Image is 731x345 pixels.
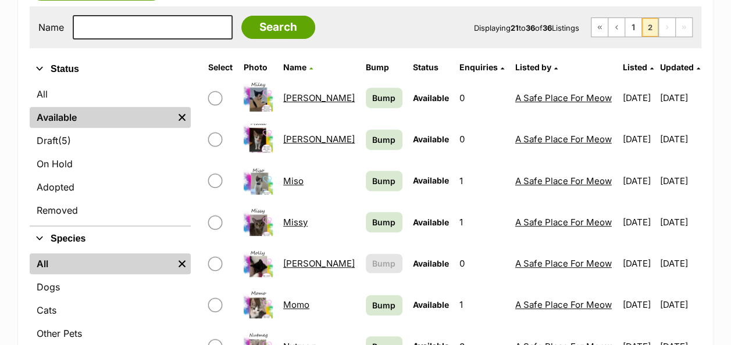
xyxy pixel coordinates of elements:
[642,18,658,37] span: Page 2
[474,23,579,33] span: Displaying to of Listings
[455,161,509,201] td: 1
[408,58,454,77] th: Status
[30,177,191,197] a: Adopted
[511,23,519,33] strong: 21
[30,62,191,77] button: Status
[283,299,309,310] a: Momo
[366,254,402,273] button: Bump
[361,58,407,77] th: Bump
[366,295,402,315] a: Bump
[618,119,658,159] td: [DATE]
[239,58,277,77] th: Photo
[618,202,658,242] td: [DATE]
[515,175,612,186] a: A Safe Place For Meow
[515,217,612,228] a: A Safe Place For Meow
[283,62,306,72] span: Name
[204,58,237,77] th: Select
[659,62,693,72] span: Updated
[38,22,64,33] label: Name
[413,134,449,144] span: Available
[623,62,647,72] span: Listed
[515,62,558,72] a: Listed by
[372,299,395,311] span: Bump
[515,134,612,145] a: A Safe Place For Meow
[30,153,191,174] a: On Hold
[30,323,191,344] a: Other Pets
[372,134,395,146] span: Bump
[173,107,191,128] a: Remove filter
[623,62,654,72] a: Listed
[366,171,402,191] a: Bump
[515,92,612,103] a: A Safe Place For Meow
[283,217,308,228] a: Missy
[30,107,173,128] a: Available
[659,62,700,72] a: Updated
[618,243,658,283] td: [DATE]
[30,200,191,221] a: Removed
[30,81,191,225] div: Status
[366,88,402,108] a: Bump
[455,285,509,325] td: 1
[618,161,658,201] td: [DATE]
[30,300,191,321] a: Cats
[372,216,395,228] span: Bump
[659,18,675,37] span: Next page
[515,258,612,269] a: A Safe Place For Meow
[372,175,395,187] span: Bump
[173,253,191,274] a: Remove filter
[659,202,700,242] td: [DATE]
[283,258,355,269] a: [PERSON_NAME]
[625,18,641,37] a: Page 1
[241,16,315,39] input: Search
[455,78,509,118] td: 0
[659,243,700,283] td: [DATE]
[283,175,304,186] a: Miso
[283,92,355,103] a: [PERSON_NAME]
[618,78,658,118] td: [DATE]
[659,285,700,325] td: [DATE]
[30,231,191,246] button: Species
[30,276,191,297] a: Dogs
[283,62,313,72] a: Name
[283,134,355,145] a: [PERSON_NAME]
[659,78,700,118] td: [DATE]
[58,134,71,148] span: (5)
[372,92,395,104] span: Bump
[413,93,449,103] span: Available
[413,300,449,310] span: Available
[366,212,402,232] a: Bump
[618,285,658,325] td: [DATE]
[455,119,509,159] td: 0
[372,257,395,269] span: Bump
[526,23,535,33] strong: 36
[591,18,608,37] a: First page
[515,62,551,72] span: Listed by
[30,253,173,274] a: All
[455,243,509,283] td: 0
[659,119,700,159] td: [DATE]
[515,299,612,310] a: A Safe Place For Meow
[413,175,449,185] span: Available
[413,217,449,227] span: Available
[591,17,693,37] nav: Pagination
[366,130,402,150] a: Bump
[30,130,191,151] a: Draft
[459,62,504,72] a: Enquiries
[676,18,692,37] span: Last page
[608,18,625,37] a: Previous page
[30,84,191,105] a: All
[413,258,449,268] span: Available
[659,161,700,201] td: [DATE]
[455,202,509,242] td: 1
[543,23,552,33] strong: 36
[459,62,498,72] span: translation missing: en.admin.listings.index.attributes.enquiries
